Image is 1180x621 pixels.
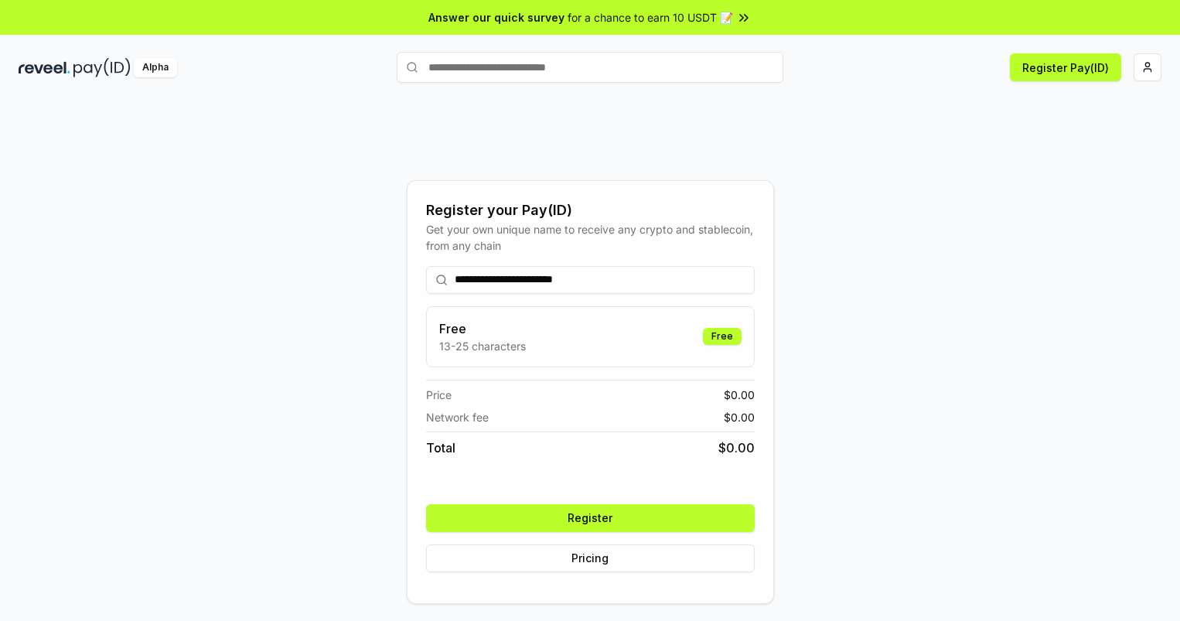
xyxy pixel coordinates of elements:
[426,200,755,221] div: Register your Pay(ID)
[439,338,526,354] p: 13-25 characters
[134,58,177,77] div: Alpha
[426,438,455,457] span: Total
[703,328,742,345] div: Free
[426,544,755,572] button: Pricing
[428,9,564,26] span: Answer our quick survey
[1010,53,1121,81] button: Register Pay(ID)
[724,387,755,403] span: $ 0.00
[426,409,489,425] span: Network fee
[73,58,131,77] img: pay_id
[426,221,755,254] div: Get your own unique name to receive any crypto and stablecoin, from any chain
[426,504,755,532] button: Register
[439,319,526,338] h3: Free
[718,438,755,457] span: $ 0.00
[568,9,733,26] span: for a chance to earn 10 USDT 📝
[426,387,452,403] span: Price
[724,409,755,425] span: $ 0.00
[19,58,70,77] img: reveel_dark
